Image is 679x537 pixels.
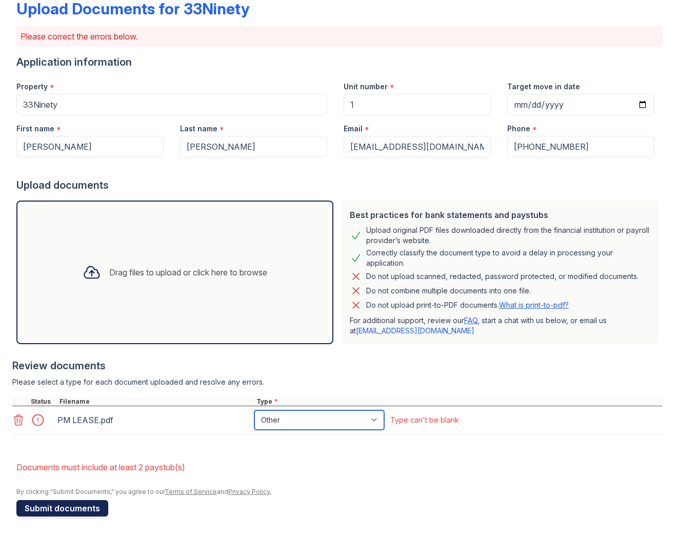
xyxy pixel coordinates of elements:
label: Target move in date [507,82,580,92]
div: Application information [16,55,663,69]
a: Terms of Service [165,488,217,495]
div: Correctly classify the document type to avoid a delay in processing your application. [366,248,650,268]
div: Please select a type for each document uploaded and resolve any errors. [12,377,663,387]
p: Do not upload print-to-PDF documents. [366,300,569,310]
a: Privacy Policy. [228,488,271,495]
div: Do not upload scanned, redacted, password protected, or modified documents. [366,270,638,283]
div: Upload original PDF files downloaded directly from the financial institution or payroll provider’... [366,225,650,246]
div: Type can't be blank [390,415,459,425]
label: Email [344,124,363,134]
div: Review documents [12,359,663,373]
label: First name [16,124,54,134]
div: PM LEASE.pdf [57,412,250,428]
div: Best practices for bank statements and paystubs [350,209,650,221]
label: Property [16,82,48,92]
a: What is print-to-pdf? [499,301,569,309]
div: Filename [57,397,254,406]
div: Drag files to upload or click here to browse [109,266,267,279]
li: Documents must include at least 2 paystub(s) [16,457,663,478]
div: Upload documents [16,178,663,192]
div: Type [254,397,663,406]
div: Do not combine multiple documents into one file. [366,285,531,297]
label: Phone [507,124,530,134]
p: For additional support, review our , start a chat with us below, or email us at [350,315,650,336]
p: Please correct the errors below. [21,30,658,43]
a: FAQ [464,316,477,325]
label: Unit number [344,82,388,92]
button: Submit documents [16,500,108,516]
a: [EMAIL_ADDRESS][DOMAIN_NAME] [356,326,474,335]
label: Last name [180,124,217,134]
div: By clicking "Submit Documents," you agree to our and [16,488,663,496]
div: Status [29,397,57,406]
